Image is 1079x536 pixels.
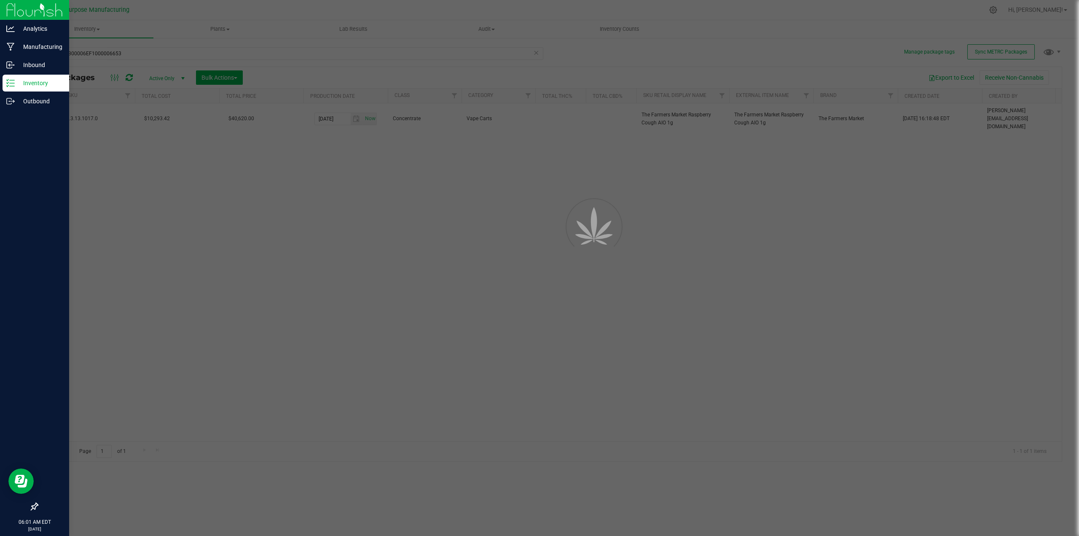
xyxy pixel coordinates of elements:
[15,42,65,52] p: Manufacturing
[6,97,15,105] inline-svg: Outbound
[6,43,15,51] inline-svg: Manufacturing
[15,78,65,88] p: Inventory
[4,526,65,532] p: [DATE]
[15,24,65,34] p: Analytics
[8,469,34,494] iframe: Resource center
[15,60,65,70] p: Inbound
[15,96,65,106] p: Outbound
[6,79,15,87] inline-svg: Inventory
[4,518,65,526] p: 06:01 AM EDT
[6,24,15,33] inline-svg: Analytics
[6,61,15,69] inline-svg: Inbound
